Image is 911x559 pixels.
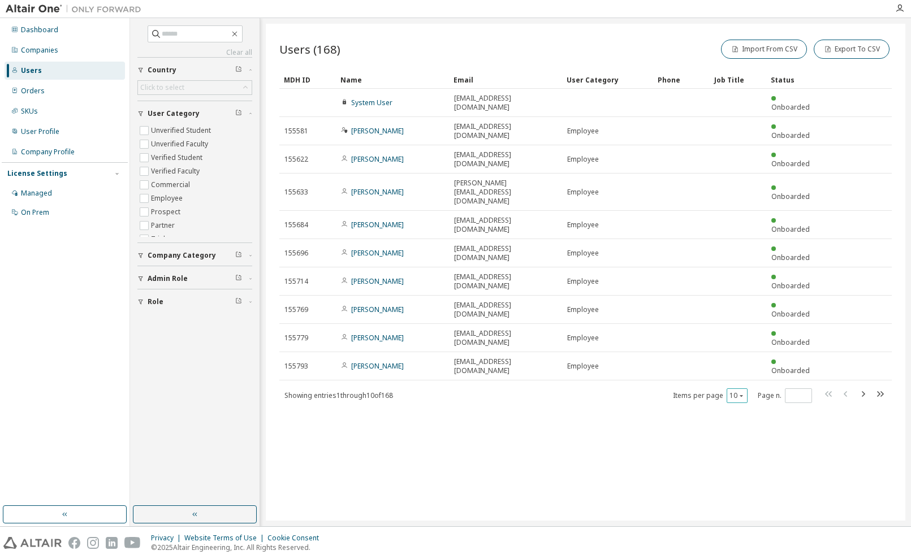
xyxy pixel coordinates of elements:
span: 155779 [284,333,308,343]
label: Employee [151,192,185,205]
span: Clear filter [235,297,242,306]
span: [EMAIL_ADDRESS][DOMAIN_NAME] [454,272,557,291]
label: Verified Faculty [151,164,202,178]
div: Cookie Consent [267,534,326,543]
label: Trial [151,232,167,246]
img: linkedin.svg [106,537,118,549]
span: Items per page [673,388,748,403]
span: [EMAIL_ADDRESS][DOMAIN_NAME] [454,94,557,112]
a: [PERSON_NAME] [351,126,404,136]
div: MDH ID [284,71,331,89]
button: User Category [137,101,252,126]
span: Employee [567,220,599,229]
span: 155622 [284,155,308,164]
div: Name [340,71,444,89]
div: Click to select [140,83,184,92]
div: Status [771,71,818,89]
span: Onboarded [771,192,810,201]
span: Employee [567,249,599,258]
span: Onboarded [771,131,810,140]
span: Onboarded [771,309,810,319]
label: Prospect [151,205,183,219]
label: Verified Student [151,151,205,164]
img: Altair One [6,3,147,15]
span: 155684 [284,220,308,229]
span: [EMAIL_ADDRESS][DOMAIN_NAME] [454,329,557,347]
div: Dashboard [21,25,58,34]
span: Onboarded [771,159,810,168]
div: Company Profile [21,148,75,157]
button: Import From CSV [721,40,807,59]
a: [PERSON_NAME] [351,361,404,371]
span: Onboarded [771,102,810,112]
span: Admin Role [148,274,188,283]
span: 155581 [284,127,308,136]
div: Job Title [714,71,762,89]
div: SKUs [21,107,38,116]
a: [PERSON_NAME] [351,333,404,343]
button: Admin Role [137,266,252,291]
span: Page n. [758,388,812,403]
button: Company Category [137,243,252,268]
span: Employee [567,362,599,371]
img: altair_logo.svg [3,537,62,549]
span: 155696 [284,249,308,258]
span: Onboarded [771,224,810,234]
a: [PERSON_NAME] [351,187,404,197]
a: [PERSON_NAME] [351,154,404,164]
span: Clear filter [235,109,242,118]
span: [EMAIL_ADDRESS][DOMAIN_NAME] [454,244,557,262]
div: On Prem [21,208,49,217]
span: Showing entries 1 through 10 of 168 [284,391,393,400]
div: Privacy [151,534,184,543]
button: 10 [729,391,745,400]
button: Country [137,58,252,83]
span: Employee [567,305,599,314]
span: Clear filter [235,251,242,260]
div: User Profile [21,127,59,136]
span: Company Category [148,251,216,260]
div: Phone [658,71,705,89]
span: Employee [567,127,599,136]
label: Partner [151,219,177,232]
span: [EMAIL_ADDRESS][DOMAIN_NAME] [454,122,557,140]
span: [PERSON_NAME][EMAIL_ADDRESS][DOMAIN_NAME] [454,179,557,206]
a: [PERSON_NAME] [351,220,404,229]
a: [PERSON_NAME] [351,305,404,314]
p: © 2025 Altair Engineering, Inc. All Rights Reserved. [151,543,326,552]
label: Unverified Faculty [151,137,210,151]
div: User Category [567,71,649,89]
span: [EMAIL_ADDRESS][DOMAIN_NAME] [454,150,557,168]
span: [EMAIL_ADDRESS][DOMAIN_NAME] [454,301,557,319]
span: User Category [148,109,200,118]
div: Website Terms of Use [184,534,267,543]
span: [EMAIL_ADDRESS][DOMAIN_NAME] [454,216,557,234]
span: 155793 [284,362,308,371]
div: Email [454,71,558,89]
span: Employee [567,333,599,343]
span: Employee [567,277,599,286]
span: Clear filter [235,66,242,75]
label: Unverified Student [151,124,213,137]
a: [PERSON_NAME] [351,248,404,258]
img: instagram.svg [87,537,99,549]
button: Export To CSV [814,40,890,59]
span: Onboarded [771,253,810,262]
a: Clear all [137,48,252,57]
span: Employee [567,155,599,164]
a: [PERSON_NAME] [351,276,404,286]
span: Onboarded [771,281,810,291]
a: System User [351,98,392,107]
span: 155714 [284,277,308,286]
span: Clear filter [235,274,242,283]
div: Companies [21,46,58,55]
span: Users (168) [279,41,340,57]
span: 155769 [284,305,308,314]
div: Managed [21,189,52,198]
button: Role [137,289,252,314]
span: Onboarded [771,366,810,375]
img: facebook.svg [68,537,80,549]
span: Employee [567,188,599,197]
div: License Settings [7,169,67,178]
span: [EMAIL_ADDRESS][DOMAIN_NAME] [454,357,557,375]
